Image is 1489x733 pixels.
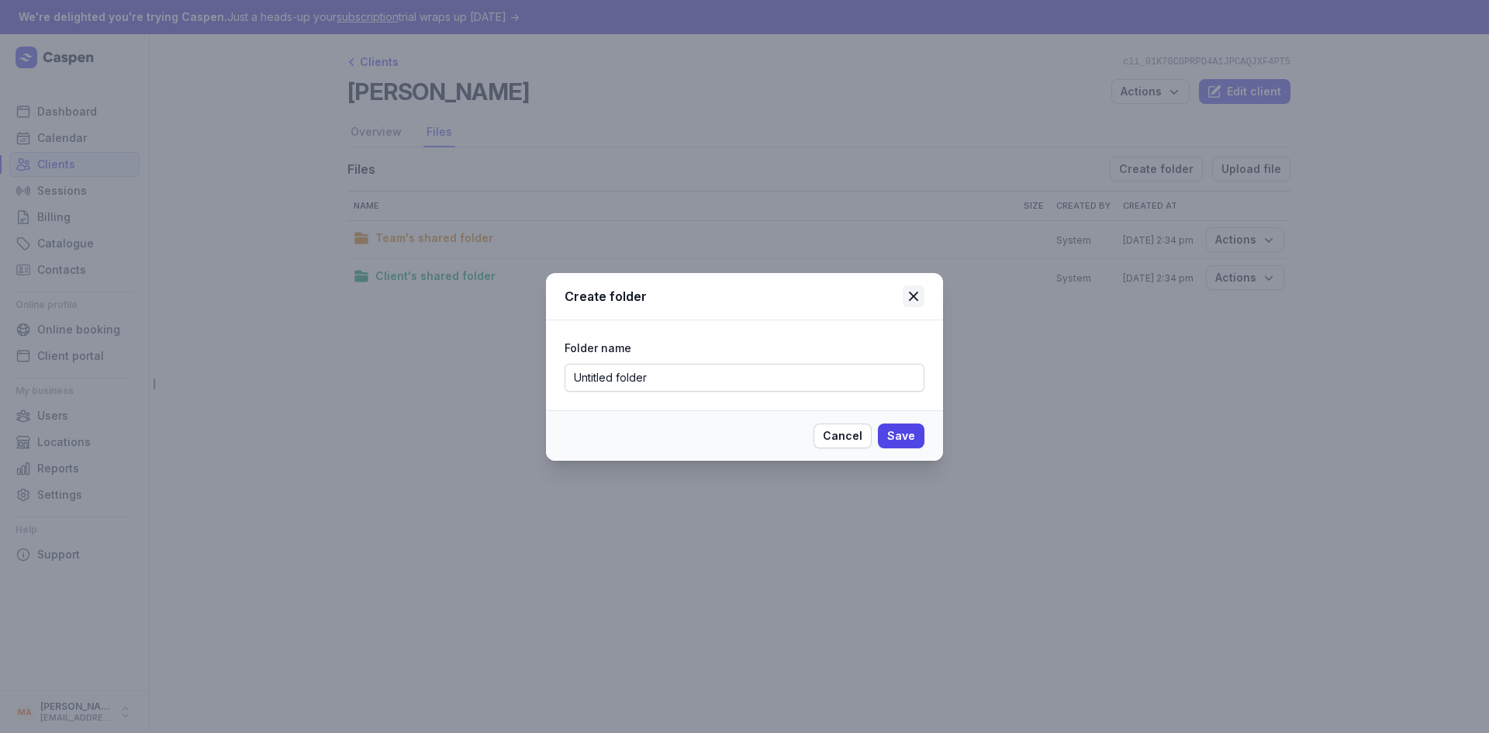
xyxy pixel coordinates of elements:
div: Create folder [565,287,903,306]
div: Folder name [565,339,924,358]
button: Cancel [814,424,872,448]
span: Cancel [823,427,862,445]
span: Save [887,427,915,445]
button: Save [878,424,924,448]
